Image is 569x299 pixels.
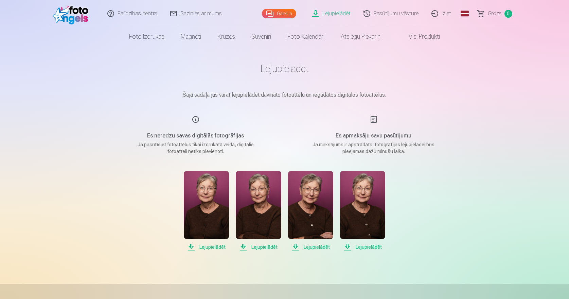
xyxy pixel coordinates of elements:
[236,243,281,251] span: Lejupielādēt
[288,243,333,251] span: Lejupielādēt
[309,141,438,155] p: Ja maksājums ir apstrādāts, fotogrāfijas lejupielādei būs pieejamas dažu minūšu laikā.
[340,243,385,251] span: Lejupielādēt
[121,27,173,46] a: Foto izdrukas
[243,27,279,46] a: Suvenīri
[115,62,455,75] h1: Lejupielādēt
[279,27,333,46] a: Foto kalendāri
[173,27,209,46] a: Magnēti
[53,3,92,24] img: /fa1
[184,171,229,251] a: Lejupielādēt
[488,10,502,18] span: Grozs
[115,91,455,99] p: Šajā sadaļā jūs varat lejupielādēt dāvināto fotoattēlu un iegādātos digitālos fotoattēlus.
[131,132,260,140] h5: Es neredzu savas digitālās fotogrāfijas
[209,27,243,46] a: Krūzes
[333,27,390,46] a: Atslēgu piekariņi
[236,171,281,251] a: Lejupielādēt
[390,27,448,46] a: Visi produkti
[340,171,385,251] a: Lejupielādēt
[131,141,260,155] p: Ja pasūtīsiet fotoattēlus tikai izdrukātā veidā, digitālie fotoattēli netiks pievienoti.
[184,243,229,251] span: Lejupielādēt
[309,132,438,140] h5: Es apmaksāju savu pasūtījumu
[288,171,333,251] a: Lejupielādēt
[504,10,512,18] span: 0
[262,9,296,18] a: Galerija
